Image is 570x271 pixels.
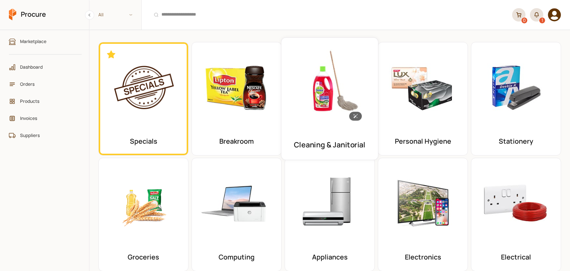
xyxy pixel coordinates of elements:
[5,60,85,74] a: Dashboard
[192,132,281,154] h2: Breakroom
[9,9,46,21] a: Procure
[146,6,508,24] input: Products and Orders
[20,98,76,105] span: Products
[20,81,76,88] span: Orders
[5,111,85,125] a: Invoices
[5,77,85,91] a: Orders
[285,42,375,155] a: Cleaning & Janitorial
[20,38,76,45] span: Marketplace
[471,158,561,271] a: Electrical
[5,94,85,108] a: Products
[191,42,282,155] a: Breakroom
[285,158,375,271] a: Appliances
[378,248,468,270] h2: Electronics
[378,42,468,155] a: Personal Hygiene
[98,42,189,155] a: Specials
[471,42,561,155] a: Stationery
[98,11,104,18] span: All
[20,115,76,122] span: Invoices
[512,8,525,22] a: 0
[20,132,76,139] span: Suppliers
[99,248,188,270] h2: Groceries
[192,248,281,270] h2: Computing
[378,132,468,154] h2: Personal Hygiene
[89,9,141,21] span: All
[99,132,188,154] h2: Specials
[191,158,282,271] a: Computing
[521,17,527,23] div: 0
[285,248,374,270] h2: Appliances
[5,35,85,49] a: Marketplace
[98,158,189,271] a: Groceries
[378,158,468,271] a: Electronics
[5,128,85,143] a: Suppliers
[21,10,46,19] span: Procure
[471,248,561,270] h2: Electrical
[530,8,543,22] button: 1
[281,134,378,159] h2: Cleaning & Janitorial
[539,17,545,23] div: 1
[20,63,76,71] span: Dashboard
[471,132,561,154] h2: Stationery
